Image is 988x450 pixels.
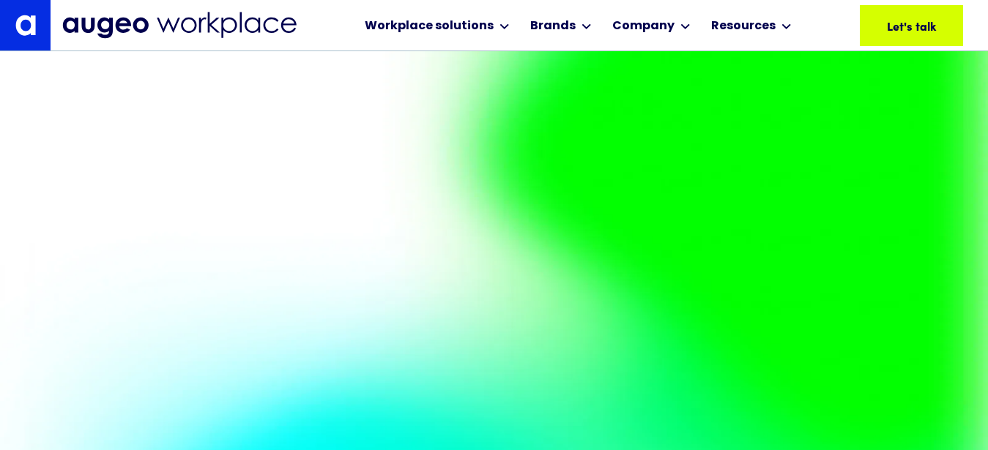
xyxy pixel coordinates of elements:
a: Let's talk [860,5,963,46]
img: Augeo's "a" monogram decorative logo in white. [15,15,36,35]
div: Resources [711,18,776,35]
div: Brands [530,18,576,35]
div: Workplace solutions [365,18,494,35]
img: Augeo Workplace business unit full logo in mignight blue. [62,12,297,39]
div: Company [612,18,675,35]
